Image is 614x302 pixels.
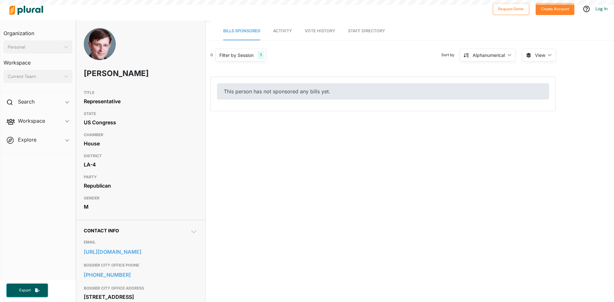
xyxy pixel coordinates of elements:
h3: TITLE [84,89,198,97]
div: Republican [84,181,198,190]
span: Activity [273,28,292,33]
a: Vote History [305,22,335,40]
div: Current Team [8,73,62,80]
h3: DISTRICT [84,152,198,160]
div: 0 [210,52,213,58]
div: This person has not sponsored any bills yet. [217,83,549,99]
a: Log In [595,6,608,12]
div: [STREET_ADDRESS] [84,292,198,302]
img: Headshot of Mike Johnson [84,28,116,67]
div: Alphanumerical [473,52,505,58]
a: Create Account [536,5,574,12]
a: [URL][DOMAIN_NAME] [84,247,198,257]
span: Bills Sponsored [223,28,260,33]
h1: [PERSON_NAME] [84,64,152,83]
a: Bills Sponsored [223,22,260,40]
h3: CHAMBER [84,131,198,139]
h2: Search [18,98,35,105]
h3: STATE [84,110,198,118]
div: House [84,139,198,148]
span: Contact Info [84,228,119,233]
span: View [535,52,545,58]
div: Personal [8,44,62,50]
div: Filter by Session [219,52,254,58]
span: Sort by [441,52,460,58]
h3: BOSSIER CITY OFFICE PHONE [84,261,198,269]
h3: Organization [4,24,72,38]
div: M [84,202,198,212]
div: Representative [84,97,198,106]
button: Create Account [536,3,574,15]
h3: EMAIL [84,238,198,246]
div: LA-4 [84,160,198,169]
h3: BOSSIER CITY OFFICE ADDRESS [84,284,198,292]
span: Vote History [305,28,335,33]
span: Export [15,288,35,293]
h3: Workspace [4,53,72,67]
div: US Congress [84,118,198,127]
a: [PHONE_NUMBER] [84,270,198,280]
h3: GENDER [84,194,198,202]
a: Activity [273,22,292,40]
a: Staff Directory [348,22,385,40]
h3: PARTY [84,173,198,181]
button: Export [6,283,48,297]
button: Request Demo [493,3,529,15]
a: Request Demo [493,5,529,12]
div: 1 [257,51,264,59]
